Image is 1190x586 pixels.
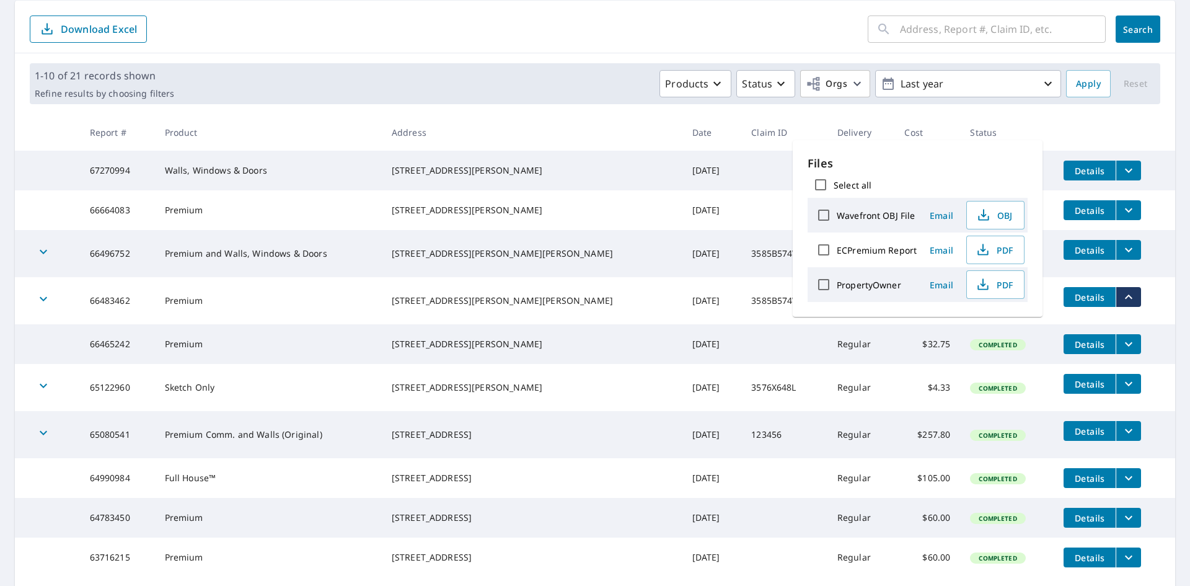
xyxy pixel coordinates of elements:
span: Completed [971,340,1024,349]
td: 65080541 [80,411,155,458]
td: 123456 [741,411,827,458]
div: [STREET_ADDRESS][PERSON_NAME] [392,338,672,350]
span: Details [1071,425,1108,437]
td: Regular [827,498,895,538]
td: [DATE] [682,277,742,324]
td: Regular [827,411,895,458]
td: $257.80 [894,411,960,458]
td: 63716215 [80,538,155,577]
button: Products [659,70,731,97]
td: [DATE] [682,151,742,190]
td: Premium Comm. and Walls (Original) [155,411,382,458]
span: Details [1071,291,1108,303]
button: PDF [966,270,1025,299]
span: Details [1071,512,1108,524]
td: Regular [827,538,895,577]
button: detailsBtn-63716215 [1064,548,1116,567]
button: filesDropdownBtn-66483462 [1116,287,1141,307]
div: [STREET_ADDRESS][PERSON_NAME][PERSON_NAME] [392,295,672,307]
td: 66496752 [80,230,155,277]
th: Date [682,114,742,151]
div: [STREET_ADDRESS][PERSON_NAME][PERSON_NAME] [392,247,672,260]
button: detailsBtn-64783450 [1064,508,1116,528]
td: [DATE] [682,538,742,577]
td: 64990984 [80,458,155,498]
td: $4.33 [894,364,960,411]
p: Files [808,155,1028,172]
div: [STREET_ADDRESS] [392,551,672,564]
p: Download Excel [61,22,137,36]
td: Regular [827,324,895,364]
button: filesDropdownBtn-66664083 [1116,200,1141,220]
th: Report # [80,114,155,151]
span: Apply [1076,76,1101,92]
span: OBJ [974,208,1014,223]
button: Email [922,275,961,295]
button: detailsBtn-67270994 [1064,161,1116,180]
button: filesDropdownBtn-67270994 [1116,161,1141,180]
td: [DATE] [682,458,742,498]
span: Details [1071,473,1108,484]
th: Cost [894,114,960,151]
td: 66664083 [80,190,155,230]
td: $105.00 [894,458,960,498]
span: Completed [971,474,1024,483]
button: filesDropdownBtn-65080541 [1116,421,1141,441]
button: Download Excel [30,16,147,43]
button: Last year [875,70,1061,97]
div: [STREET_ADDRESS][PERSON_NAME] [392,381,672,394]
button: OBJ [966,201,1025,229]
div: [STREET_ADDRESS] [392,512,672,524]
td: [DATE] [682,324,742,364]
label: Select all [834,179,871,191]
button: detailsBtn-65080541 [1064,421,1116,441]
p: Products [665,76,708,91]
div: [STREET_ADDRESS] [392,428,672,441]
td: $60.00 [894,498,960,538]
span: Search [1126,24,1150,35]
th: Claim ID [741,114,827,151]
button: Email [922,206,961,225]
td: Full House™ [155,458,382,498]
button: filesDropdownBtn-66465242 [1116,334,1141,354]
td: $32.75 [894,324,960,364]
button: Email [922,241,961,260]
label: ECPremium Report [837,244,917,256]
th: Delivery [827,114,895,151]
button: filesDropdownBtn-63716215 [1116,548,1141,567]
span: Email [927,279,956,291]
button: Orgs [800,70,870,97]
span: Orgs [806,76,847,92]
span: PDF [974,242,1014,257]
span: Completed [971,514,1024,523]
button: detailsBtn-64990984 [1064,468,1116,488]
span: Details [1071,244,1108,256]
p: Status [742,76,772,91]
span: Email [927,244,956,256]
td: [DATE] [682,230,742,277]
span: Email [927,210,956,221]
button: Search [1116,16,1160,43]
td: [DATE] [682,364,742,411]
th: Status [960,114,1054,151]
div: [STREET_ADDRESS][PERSON_NAME] [392,204,672,216]
input: Address, Report #, Claim ID, etc. [900,12,1106,47]
button: detailsBtn-66483462 [1064,287,1116,307]
td: [DATE] [682,411,742,458]
p: Last year [896,73,1041,95]
td: Premium [155,538,382,577]
td: Premium [155,190,382,230]
button: Apply [1066,70,1111,97]
button: PDF [966,236,1025,264]
button: filesDropdownBtn-64783450 [1116,508,1141,528]
label: PropertyOwner [837,279,901,291]
td: Walls, Windows & Doors [155,151,382,190]
span: Details [1071,165,1108,177]
span: Details [1071,339,1108,350]
span: Completed [971,384,1024,393]
th: Address [382,114,682,151]
td: 66465242 [80,324,155,364]
button: detailsBtn-66664083 [1064,200,1116,220]
td: [DATE] [682,498,742,538]
td: Regular [827,364,895,411]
